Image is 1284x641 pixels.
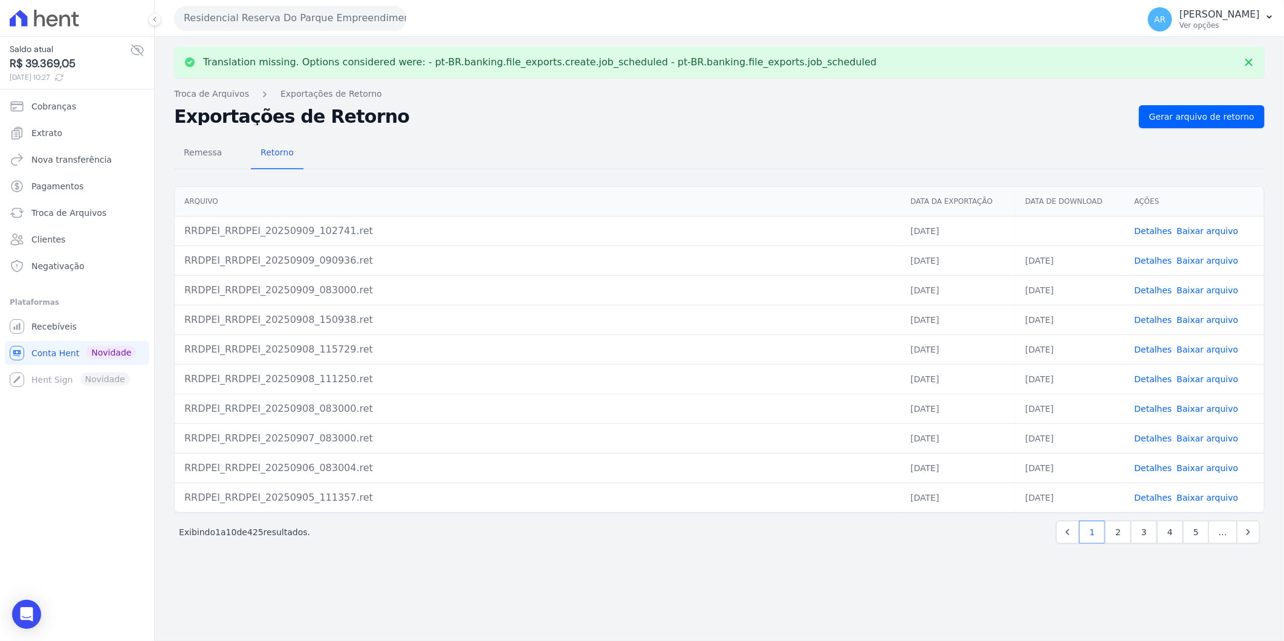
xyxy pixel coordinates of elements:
a: Nova transferência [5,148,149,172]
td: [DATE] [901,305,1016,334]
span: 1 [215,527,221,537]
a: 2 [1105,521,1131,544]
a: Detalhes [1135,226,1172,236]
a: Cobranças [5,94,149,119]
a: Next [1237,521,1260,544]
span: Pagamentos [31,180,83,192]
span: Cobranças [31,100,76,112]
a: Detalhes [1135,315,1172,325]
span: [DATE] 10:27 [10,72,130,83]
a: Recebíveis [5,314,149,339]
td: [DATE] [1016,275,1125,305]
a: Exportações de Retorno [280,88,382,100]
a: Negativação [5,254,149,278]
td: [DATE] [1016,394,1125,423]
button: AR [PERSON_NAME] Ver opções [1138,2,1284,36]
div: RRDPEI_RRDPEI_20250908_083000.ret [184,402,891,416]
a: Extrato [5,121,149,145]
a: Detalhes [1135,493,1172,503]
p: Exibindo a de resultados. [179,526,310,538]
a: Baixar arquivo [1177,256,1239,265]
a: Detalhes [1135,256,1172,265]
td: [DATE] [1016,305,1125,334]
div: RRDPEI_RRDPEI_20250908_111250.ret [184,372,891,386]
a: Detalhes [1135,374,1172,384]
span: Saldo atual [10,43,130,56]
td: [DATE] [901,364,1016,394]
a: Troca de Arquivos [5,201,149,225]
span: Troca de Arquivos [31,207,106,219]
td: [DATE] [1016,423,1125,453]
a: Pagamentos [5,174,149,198]
td: [DATE] [901,394,1016,423]
a: Baixar arquivo [1177,493,1239,503]
div: RRDPEI_RRDPEI_20250908_150938.ret [184,313,891,327]
td: [DATE] [901,334,1016,364]
a: Baixar arquivo [1177,226,1239,236]
span: Gerar arquivo de retorno [1149,111,1254,123]
p: Ver opções [1179,21,1260,30]
a: Retorno [251,138,303,169]
nav: Sidebar [10,94,144,392]
td: [DATE] [901,423,1016,453]
div: RRDPEI_RRDPEI_20250907_083000.ret [184,431,891,446]
a: Troca de Arquivos [174,88,249,100]
td: [DATE] [1016,246,1125,275]
a: Clientes [5,227,149,252]
a: Baixar arquivo [1177,434,1239,443]
td: [DATE] [901,246,1016,275]
span: … [1208,521,1237,544]
th: Data de Download [1016,187,1125,216]
a: Baixar arquivo [1177,345,1239,354]
div: RRDPEI_RRDPEI_20250908_115729.ret [184,342,891,357]
span: Remessa [177,140,229,164]
span: Extrato [31,127,62,139]
a: Baixar arquivo [1177,463,1239,473]
span: AR [1154,15,1166,24]
span: Conta Hent [31,347,79,359]
td: [DATE] [1016,483,1125,512]
span: Nova transferência [31,154,112,166]
td: [DATE] [901,453,1016,483]
a: 1 [1079,521,1105,544]
a: Baixar arquivo [1177,374,1239,384]
p: [PERSON_NAME] [1179,8,1260,21]
div: RRDPEI_RRDPEI_20250909_102741.ret [184,224,891,238]
h2: Exportações de Retorno [174,108,1129,125]
span: Negativação [31,260,85,272]
a: Baixar arquivo [1177,404,1239,414]
th: Ações [1125,187,1264,216]
div: RRDPEI_RRDPEI_20250909_083000.ret [184,283,891,298]
span: 10 [226,527,237,537]
a: Detalhes [1135,404,1172,414]
span: R$ 39.369,05 [10,56,130,72]
td: [DATE] [1016,453,1125,483]
div: Open Intercom Messenger [12,600,41,629]
button: Residencial Reserva Do Parque Empreendimento Imobiliario LTDA [174,6,406,30]
a: Baixar arquivo [1177,285,1239,295]
span: Clientes [31,233,65,246]
div: RRDPEI_RRDPEI_20250909_090936.ret [184,253,891,268]
a: Detalhes [1135,463,1172,473]
div: RRDPEI_RRDPEI_20250906_083004.ret [184,461,891,475]
span: 425 [247,527,264,537]
a: Baixar arquivo [1177,315,1239,325]
a: Detalhes [1135,434,1172,443]
nav: Breadcrumb [174,88,1265,100]
p: Translation missing. Options considered were: - pt-BR.banking.file_exports.create.job_scheduled -... [203,56,877,68]
td: [DATE] [1016,334,1125,364]
td: [DATE] [1016,364,1125,394]
div: RRDPEI_RRDPEI_20250905_111357.ret [184,490,891,505]
a: Detalhes [1135,345,1172,354]
a: Previous [1056,521,1079,544]
span: Recebíveis [31,320,77,333]
td: [DATE] [901,483,1016,512]
div: Plataformas [10,295,144,310]
th: Arquivo [175,187,901,216]
td: [DATE] [901,216,1016,246]
a: Remessa [174,138,232,169]
th: Data da Exportação [901,187,1016,216]
span: Retorno [253,140,301,164]
a: 4 [1157,521,1183,544]
a: 5 [1183,521,1209,544]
